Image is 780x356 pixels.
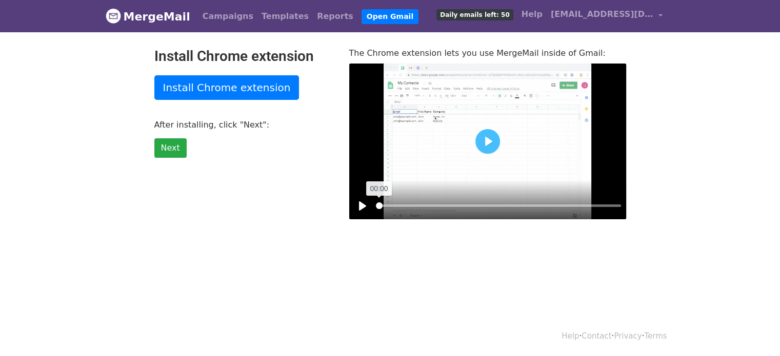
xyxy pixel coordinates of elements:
[154,75,299,100] a: Install Chrome extension
[562,331,579,341] a: Help
[729,307,780,356] div: Widget chat
[154,138,187,158] a: Next
[376,201,621,211] input: Seek
[154,48,334,65] h2: Install Chrome extension
[517,4,547,25] a: Help
[257,6,313,27] a: Templates
[547,4,667,28] a: [EMAIL_ADDRESS][DOMAIN_NAME]
[198,6,257,27] a: Campaigns
[354,198,371,214] button: Play
[106,6,190,27] a: MergeMail
[551,8,653,20] span: [EMAIL_ADDRESS][DOMAIN_NAME]
[362,9,418,24] a: Open Gmail
[432,4,517,25] a: Daily emails left: 50
[475,129,500,154] button: Play
[436,9,513,20] span: Daily emails left: 50
[349,48,626,58] p: The Chrome extension lets you use MergeMail inside of Gmail:
[729,307,780,356] iframe: Chat Widget
[582,331,611,341] a: Contact
[614,331,642,341] a: Privacy
[313,6,357,27] a: Reports
[154,119,334,130] p: After installing, click "Next":
[644,331,667,341] a: Terms
[106,8,121,24] img: MergeMail logo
